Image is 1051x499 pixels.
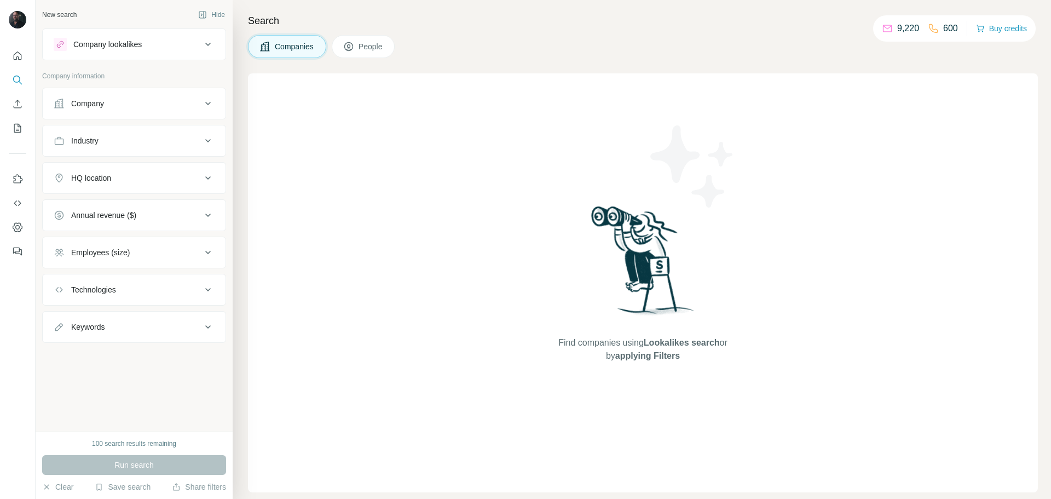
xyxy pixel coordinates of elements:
[71,322,105,332] div: Keywords
[42,71,226,81] p: Company information
[943,22,958,35] p: 600
[71,98,104,109] div: Company
[9,217,26,237] button: Dashboard
[73,39,142,50] div: Company lookalikes
[9,242,26,261] button: Feedback
[43,165,226,191] button: HQ location
[275,41,315,52] span: Companies
[71,173,111,183] div: HQ location
[555,336,730,363] span: Find companies using or by
[71,135,99,146] div: Industry
[43,314,226,340] button: Keywords
[9,70,26,90] button: Search
[92,439,176,449] div: 100 search results remaining
[172,481,226,492] button: Share filters
[359,41,384,52] span: People
[42,10,77,20] div: New search
[71,247,130,258] div: Employees (size)
[43,277,226,303] button: Technologies
[43,31,226,58] button: Company lookalikes
[586,203,700,325] img: Surfe Illustration - Woman searching with binoculars
[95,481,151,492] button: Save search
[615,351,680,360] span: applying Filters
[248,13,1038,28] h4: Search
[9,46,26,66] button: Quick start
[643,117,742,216] img: Surfe Illustration - Stars
[644,338,720,347] span: Lookalikes search
[43,128,226,154] button: Industry
[9,11,26,28] img: Avatar
[9,94,26,114] button: Enrich CSV
[190,7,233,23] button: Hide
[9,169,26,189] button: Use Surfe on LinkedIn
[976,21,1027,36] button: Buy credits
[71,284,116,295] div: Technologies
[42,481,73,492] button: Clear
[897,22,919,35] p: 9,220
[71,210,136,221] div: Annual revenue ($)
[9,118,26,138] button: My lists
[43,239,226,266] button: Employees (size)
[9,193,26,213] button: Use Surfe API
[43,202,226,228] button: Annual revenue ($)
[43,90,226,117] button: Company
